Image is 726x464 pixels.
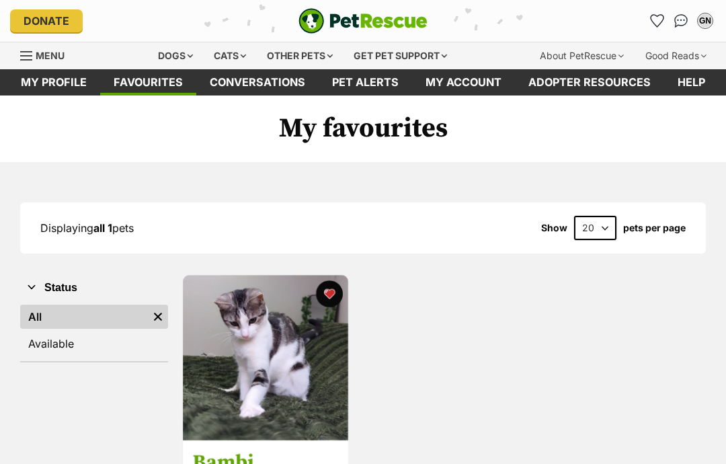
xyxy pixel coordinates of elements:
a: Remove filter [148,305,168,329]
a: Conversations [670,10,692,32]
a: My account [412,69,515,95]
img: logo-e224e6f780fb5917bec1dbf3a21bbac754714ae5b6737aabdf751b685950b380.svg [298,8,428,34]
div: GN [698,14,712,28]
button: My account [694,10,716,32]
span: Displaying pets [40,221,134,235]
strong: all 1 [93,221,112,235]
a: My profile [7,69,100,95]
div: Get pet support [344,42,456,69]
a: Available [20,332,168,356]
a: Favourites [646,10,668,32]
img: Bambi [183,275,348,440]
a: conversations [196,69,319,95]
a: All [20,305,148,329]
a: Pet alerts [319,69,412,95]
div: Status [20,302,168,361]
a: Donate [10,9,83,32]
a: Adopter resources [515,69,664,95]
label: pets per page [623,223,686,233]
a: Help [664,69,719,95]
div: Other pets [257,42,342,69]
button: Status [20,279,168,297]
a: PetRescue [298,8,428,34]
div: Dogs [149,42,202,69]
button: favourite [316,280,343,307]
div: About PetRescue [530,42,633,69]
a: Menu [20,42,74,67]
ul: Account quick links [646,10,716,32]
div: Cats [204,42,255,69]
img: chat-41dd97257d64d25036548639549fe6c8038ab92f7586957e7f3b1b290dea8141.svg [674,14,688,28]
div: Good Reads [636,42,716,69]
a: Favourites [100,69,196,95]
span: Show [541,223,567,233]
span: Menu [36,50,65,61]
